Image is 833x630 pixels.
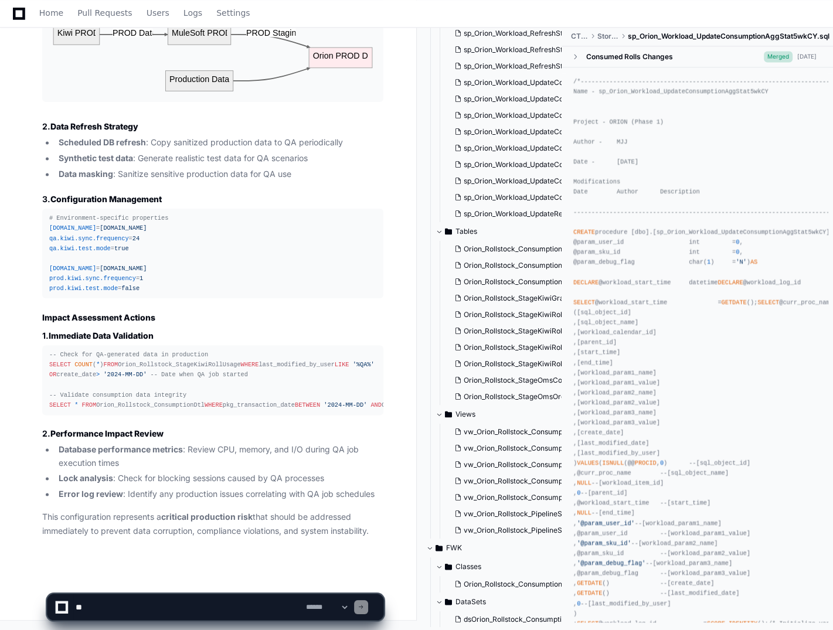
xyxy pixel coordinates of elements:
[577,540,631,547] span: '@param_sku_id'
[450,339,565,356] button: Orion_Rollstock_StageKiwiRollStatus.sql
[42,428,383,440] h3: 2.
[450,307,565,323] button: Orion_Rollstock_StageKiwiRollReceipt_Bk.sql
[577,489,580,496] span: 0
[764,51,793,62] span: Merged
[59,473,113,483] strong: Lock analysis
[450,356,565,372] button: Orion_Rollstock_StageKiwiRollUsage.sql
[49,245,111,252] span: qa.kiwi.test.mode
[59,169,113,179] strong: Data masking
[450,257,565,274] button: Orion_Rollstock_ConsumptionAggStat52wkCY.sql
[455,227,477,236] span: Tables
[450,473,565,489] button: vw_Orion_Rollstock_ConsumptionAggStat5wkPYDtl.sql
[464,94,662,104] span: sp_Orion_Workload_UpdateConsumptionAggStat13wkPY.sql
[59,444,183,454] strong: Database performance metrics
[464,78,622,87] span: sp_Orion_Workload_UpdateConsumptionAgg.sql
[241,361,259,368] span: WHERE
[42,193,383,205] h3: 3.
[49,235,129,242] span: qa.kiwi.sync.frequency
[49,214,168,222] span: # Environment-specific properties
[602,459,624,466] span: ISNULL
[577,520,635,527] span: '@param_user_id'
[464,310,612,319] span: Orion_Rollstock_StageKiwiRollReceipt_Bk.sql
[464,526,599,535] span: vw_Orion_Rollstock_PipelineStatusDtl.sql
[205,401,223,408] span: WHERE
[464,294,593,303] span: Orion_Rollstock_StageKiwiGradeCd.sql
[103,371,147,378] span: '2024-MM-DD'
[445,224,452,239] svg: Directory
[96,371,100,378] span: >
[49,371,56,378] span: OR
[464,476,645,486] span: vw_Orion_Rollstock_ConsumptionAggStat5wkPYDtl.sql
[577,479,591,486] span: NULL
[450,124,565,140] button: sp_Orion_Workload_UpdateConsumptionAggStat52wkCY.sql
[74,361,93,368] span: COUNT
[81,401,96,408] span: FROM
[55,472,383,485] li: : Check for blocking sessions caused by QA processes
[628,32,829,41] span: sp_Orion_Workload_UpdateConsumptionAggStat5wkCY.sql
[455,410,475,419] span: Views
[59,137,146,147] strong: Scheduled DB refresh
[707,259,710,266] span: 1
[295,401,320,408] span: BETWEEN
[577,459,599,466] span: VALUES
[450,91,565,107] button: sp_Orion_Workload_UpdateConsumptionAggStat13wkPY.sql
[132,235,140,242] span: 24
[450,42,565,58] button: sp_Orion_Workload_RefreshStageOmsReceiptDtl.sql
[573,279,599,286] span: DECLARE
[42,510,383,537] p: This configuration represents a that should be addressed immediately to prevent data corruption, ...
[353,361,375,368] span: '%QA%'
[50,428,164,438] strong: Performance Impact Review
[464,160,659,169] span: sp_Orion_Workload_UpdateConsumptionAggStat5wkPY.sql
[49,265,96,272] span: [DOMAIN_NAME]
[450,58,565,74] button: sp_Orion_Workload_RefreshStageOmsWhseReleaseDtl.sql
[450,206,565,222] button: sp_Orion_Workload_UpdateReceiptDtl.sql
[147,9,169,16] span: Users
[450,506,565,522] button: vw_Orion_Rollstock_PipelineStatus.sql
[736,259,746,266] span: 'N'
[450,440,565,457] button: vw_Orion_Rollstock_ConsumptionAggStat13wkFC.sql
[42,121,383,132] h3: 2.
[797,52,817,61] div: [DATE]
[55,488,383,501] li: : Identify any production issues correlating with QA job schedules
[445,407,452,421] svg: Directory
[55,168,383,181] li: : Sanitize sensitive production data for QA use
[426,539,553,557] button: FWK
[49,391,186,399] span: -- Validate consumption data integrity
[49,285,118,292] span: prod.kiwi.test.mode
[571,32,588,41] span: CTB-DB-ORION
[55,443,383,470] li: : Review CPU, memory, and I/O during QA job execution times
[450,156,565,173] button: sp_Orion_Workload_UpdateConsumptionAggStat5wkPY.sql
[100,265,147,272] span: [DOMAIN_NAME]
[335,361,349,368] span: LIKE
[757,299,779,306] span: SELECT
[49,401,71,408] span: SELECT
[464,376,599,385] span: Orion_Rollstock_StageOmsConsignee.sql
[436,541,443,555] svg: Directory
[436,405,563,424] button: Views
[464,493,596,502] span: vw_Orion_Rollstock_ConsumptionDtl.sql
[450,107,565,124] button: sp_Orion_Workload_UpdateConsumptionAggStat26wkCY.sql
[450,241,565,257] button: Orion_Rollstock_ConsumptionAgg.sql
[49,331,154,340] strong: Immediate Data Validation
[121,285,140,292] span: false
[464,127,664,137] span: sp_Orion_Workload_UpdateConsumptionAggStat52wkCY.sql
[736,239,739,246] span: 0
[103,361,118,368] span: FROM
[464,45,636,55] span: sp_Orion_Workload_RefreshStageOmsReceiptDtl.sql
[464,427,599,437] span: vw_Orion_Rollstock_ConsumptionAgg.sql
[49,350,376,410] div: ( ) Orion_Rollstock_StageKiwiRollUsage last_modified_by_user create_date Orion_Rollstock_Consumpt...
[450,424,565,440] button: vw_Orion_Rollstock_ConsumptionAgg.sql
[464,111,664,120] span: sp_Orion_Workload_UpdateConsumptionAggStat26wkCY.sql
[464,176,618,186] span: sp_Orion_Workload_UpdateConsumptionDtl.sql
[77,9,132,16] span: Pull Requests
[736,248,739,256] span: 0
[55,152,383,165] li: : Generate realistic test data for QA scenarios
[324,401,367,408] span: '2024-MM-DD'
[573,299,595,306] span: SELECT
[635,459,657,466] span: PROCID
[216,9,250,16] span: Settings
[49,351,208,358] span: -- Check for QA-generated data in production
[718,279,743,286] span: DECLARE
[50,121,138,131] strong: Data Refresh Strategy
[722,299,747,306] span: GETDATE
